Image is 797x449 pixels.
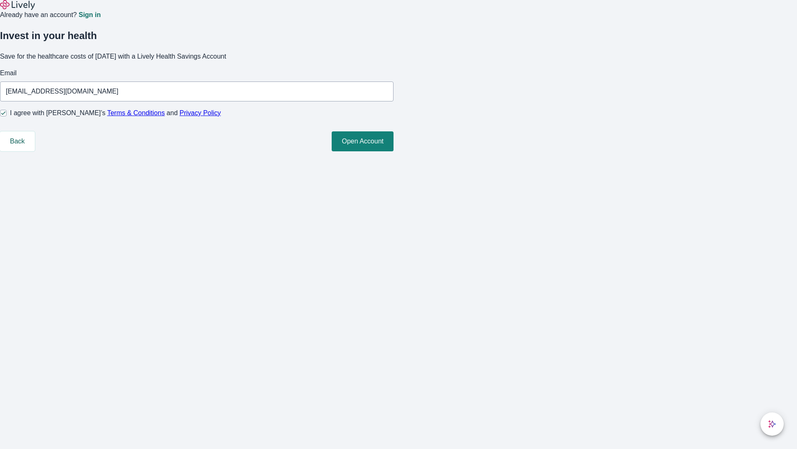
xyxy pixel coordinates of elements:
a: Sign in [78,12,100,18]
a: Privacy Policy [180,109,221,116]
button: chat [760,412,784,436]
span: I agree with [PERSON_NAME]’s and [10,108,221,118]
button: Open Account [332,131,394,151]
a: Terms & Conditions [107,109,165,116]
svg: Lively AI Assistant [768,420,776,428]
